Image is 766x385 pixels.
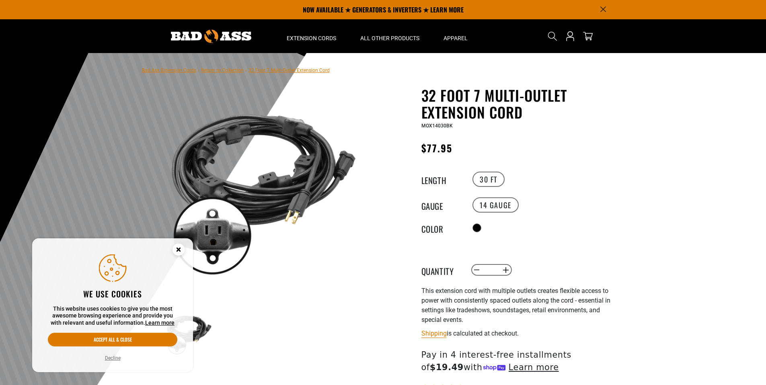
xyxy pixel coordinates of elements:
span: MOX14030BK [421,123,453,129]
summary: All Other Products [348,19,431,53]
nav: breadcrumbs [142,65,330,75]
button: Decline [103,354,123,362]
button: Accept all & close [48,333,177,346]
span: 32 Foot 7 Multi-Outlet Extension Cord [248,68,330,73]
legend: Length [421,174,462,184]
a: Learn more [145,319,175,326]
img: Bad Ass Extension Cords [171,30,251,43]
legend: Gauge [421,200,462,210]
div: is calculated at checkout. [421,328,618,339]
summary: Search [546,30,559,43]
a: Shipping [421,330,447,337]
span: All Other Products [360,35,419,42]
aside: Cookie Consent [32,238,193,373]
span: Extension Cords [287,35,336,42]
h2: We use cookies [48,289,177,299]
span: › [245,68,247,73]
span: $77.95 [421,141,452,155]
legend: Color [421,223,462,233]
label: 14 Gauge [472,197,519,213]
span: This extension cord with multiple outlets creates flexible access to power with consistently spac... [421,287,610,324]
label: Quantity [421,265,462,275]
span: Apparel [444,35,468,42]
p: This website uses cookies to give you the most awesome browsing experience and provide you with r... [48,305,177,327]
img: black [166,88,359,282]
summary: Extension Cords [275,19,348,53]
a: Return to Collection [201,68,244,73]
a: Bad Ass Extension Cords [142,68,196,73]
h1: 32 Foot 7 Multi-Outlet Extension Cord [421,87,618,121]
span: › [198,68,199,73]
label: 30 FT [472,172,505,187]
summary: Apparel [431,19,480,53]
